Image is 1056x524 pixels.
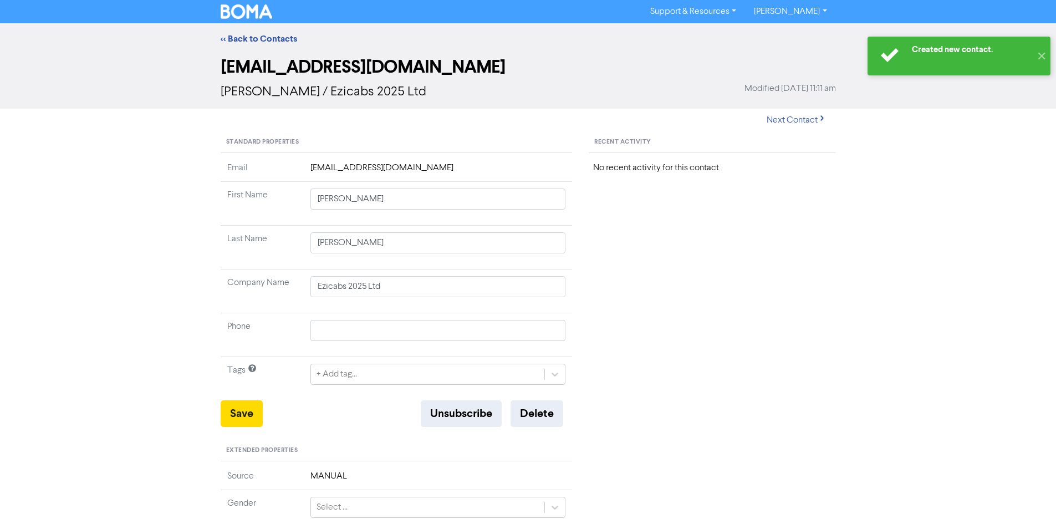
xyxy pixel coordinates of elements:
[421,400,502,427] button: Unsubscribe
[641,3,745,21] a: Support & Resources
[304,161,573,182] td: [EMAIL_ADDRESS][DOMAIN_NAME]
[221,470,304,490] td: Source
[744,82,836,95] span: Modified [DATE] 11:11 am
[304,470,573,490] td: MANUAL
[757,109,836,132] button: Next Contact
[221,182,304,226] td: First Name
[221,57,836,78] h2: [EMAIL_ADDRESS][DOMAIN_NAME]
[221,313,304,357] td: Phone
[221,33,297,44] a: << Back to Contacts
[221,226,304,269] td: Last Name
[593,161,831,175] div: No recent activity for this contact
[221,269,304,313] td: Company Name
[511,400,563,427] button: Delete
[221,132,573,153] div: Standard Properties
[589,132,835,153] div: Recent Activity
[221,85,426,99] span: [PERSON_NAME] / Ezicabs 2025 Ltd
[221,400,263,427] button: Save
[221,161,304,182] td: Email
[221,4,273,19] img: BOMA Logo
[221,440,573,461] div: Extended Properties
[917,404,1056,524] iframe: Chat Widget
[745,3,835,21] a: [PERSON_NAME]
[317,368,357,381] div: + Add tag...
[221,357,304,401] td: Tags
[912,44,1031,55] div: Created new contact.
[317,501,348,514] div: Select ...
